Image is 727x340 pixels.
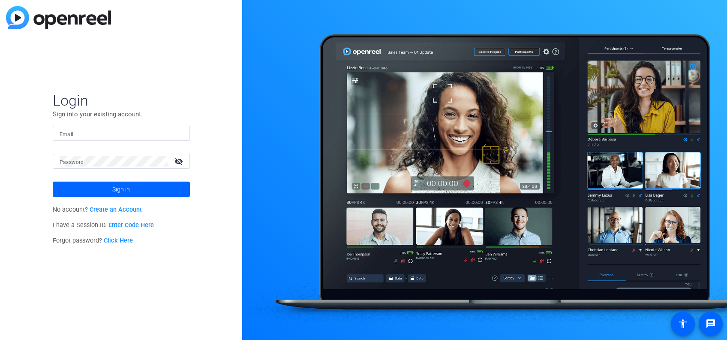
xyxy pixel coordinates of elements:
[53,91,190,109] span: Login
[112,179,130,200] span: Sign in
[53,182,190,197] button: Sign in
[678,319,688,329] mat-icon: accessibility
[53,109,190,119] p: Sign into your existing account.
[169,155,190,167] mat-icon: visibility_off
[90,206,142,213] a: Create an Account
[53,206,142,213] span: No account?
[706,319,716,329] mat-icon: message
[53,222,154,229] span: I have a Session ID.
[60,159,84,165] mat-label: Password
[60,128,183,139] input: Enter Email Address
[6,6,111,29] img: blue-gradient.svg
[60,131,74,137] mat-label: Email
[108,222,154,229] a: Enter Code Here
[104,237,133,244] a: Click Here
[53,237,133,244] span: Forgot password?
